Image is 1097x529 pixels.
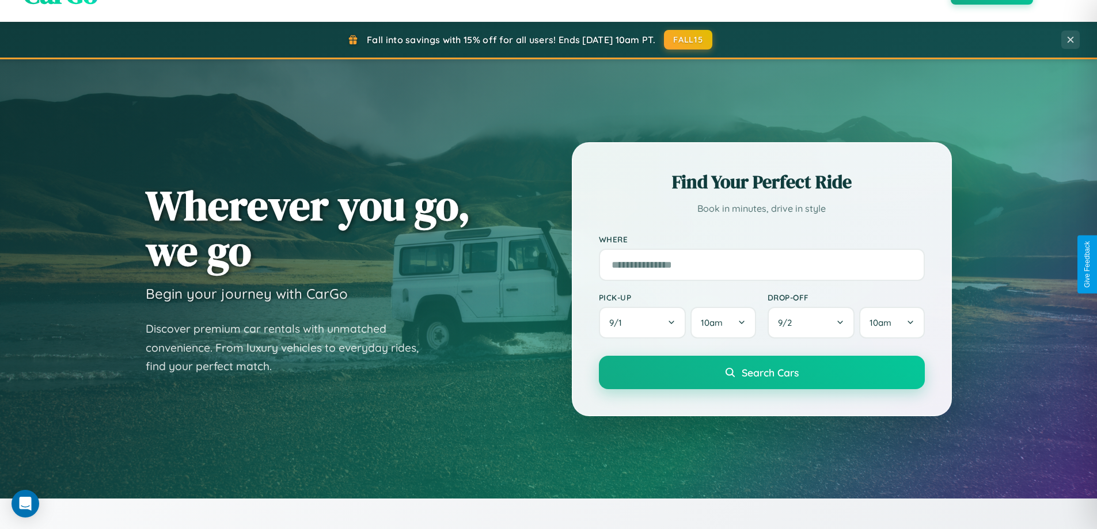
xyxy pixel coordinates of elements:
span: Search Cars [742,366,799,379]
span: 9 / 1 [609,317,628,328]
label: Where [599,234,925,244]
label: Drop-off [768,292,925,302]
label: Pick-up [599,292,756,302]
div: Give Feedback [1083,241,1091,288]
button: 10am [859,307,924,338]
p: Discover premium car rentals with unmatched convenience. From luxury vehicles to everyday rides, ... [146,319,434,376]
span: 10am [870,317,891,328]
h2: Find Your Perfect Ride [599,169,925,195]
button: 9/2 [768,307,855,338]
h3: Begin your journey with CarGo [146,285,348,302]
button: 9/1 [599,307,686,338]
span: Fall into savings with 15% off for all users! Ends [DATE] 10am PT. [367,34,655,45]
button: FALL15 [664,30,712,50]
div: Open Intercom Messenger [12,490,39,517]
button: Search Cars [599,356,925,389]
span: 9 / 2 [778,317,798,328]
p: Book in minutes, drive in style [599,200,925,217]
h1: Wherever you go, we go [146,182,470,273]
button: 10am [690,307,756,338]
span: 10am [701,317,723,328]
